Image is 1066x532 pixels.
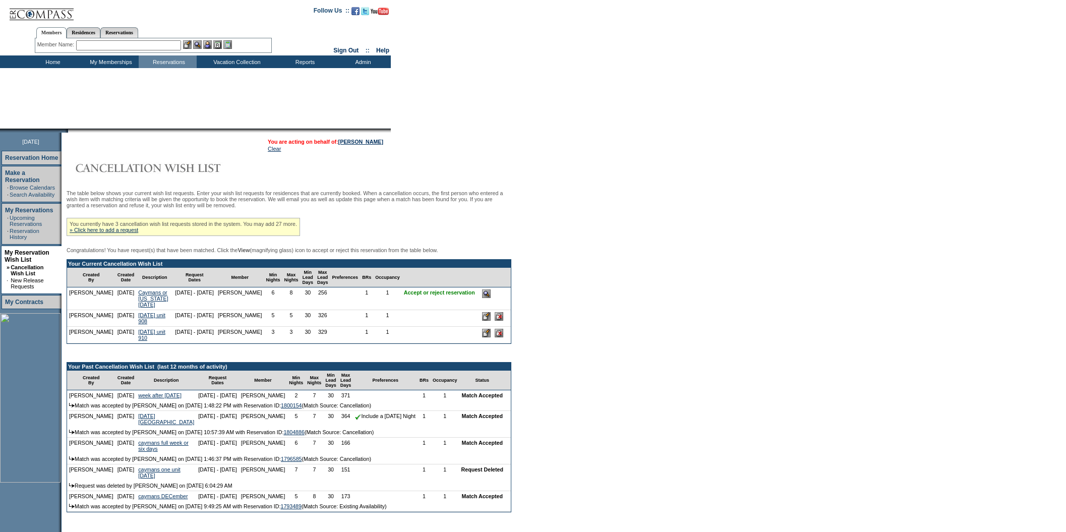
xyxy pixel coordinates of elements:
td: Created Date [115,371,137,390]
nobr: [DATE] - [DATE] [175,289,214,295]
a: New Release Requests [11,277,43,289]
td: Preferences [330,268,361,287]
a: Residences [67,27,100,38]
img: b_edit.gif [183,40,192,49]
b: » [7,264,10,270]
td: 1 [360,327,373,343]
nobr: Include a [DATE] Night [355,413,416,419]
img: Become our fan on Facebook [351,7,360,15]
td: 1 [431,464,459,481]
td: Max Lead Days [338,371,353,390]
img: arrow.gif [69,504,75,508]
td: 1 [431,438,459,454]
td: 6 [287,438,305,454]
td: 30 [301,287,316,310]
a: » Click here to add a request [70,227,138,233]
input: Edit this Request [482,312,491,321]
td: Preferences [353,371,418,390]
td: 30 [323,411,338,427]
td: [PERSON_NAME] [216,287,264,310]
td: 256 [315,287,330,310]
a: Members [36,27,67,38]
td: [PERSON_NAME] [67,411,115,427]
td: Occupancy [431,371,459,390]
span: [DATE] [22,139,39,145]
td: [PERSON_NAME] [67,390,115,400]
img: View [193,40,202,49]
td: 6 [264,287,282,310]
a: Follow us on Twitter [361,10,369,16]
div: Member Name: [37,40,76,49]
td: [PERSON_NAME] [239,491,287,501]
a: caymans full week or six days [138,440,189,452]
img: Cancellation Wish List [67,158,268,178]
td: [DATE] [115,411,137,427]
img: Reservations [213,40,222,49]
a: My Reservations [5,207,53,214]
td: Your Current Cancellation Wish List [67,260,511,268]
td: [DATE] [115,464,137,481]
img: promoShadowLeftCorner.gif [65,129,68,133]
a: 1804886 [283,429,305,435]
td: · [7,228,9,240]
div: The table below shows your current wish list requests. Enter your wish list requests for residenc... [67,190,511,524]
a: [DATE] unit 908 [138,312,165,324]
td: 7 [287,464,305,481]
a: Caymans or [US_STATE] [DATE] [138,289,168,308]
td: [PERSON_NAME] [239,438,287,454]
td: 1 [418,390,431,400]
td: Min Nights [287,371,305,390]
td: 7 [305,438,323,454]
td: Admin [333,55,391,68]
td: 1 [431,390,459,400]
td: 166 [338,438,353,454]
td: Max Lead Days [315,268,330,287]
td: BRs [418,371,431,390]
a: Clear [268,146,281,152]
td: [PERSON_NAME] [67,310,115,327]
a: Cancellation Wish List [11,264,43,276]
td: 2 [287,390,305,400]
a: Help [376,47,389,54]
img: arrow.gif [69,403,75,407]
nobr: [DATE] - [DATE] [175,329,214,335]
td: 1 [360,310,373,327]
td: 1 [360,287,373,310]
td: · [7,185,9,191]
td: 1 [418,464,431,481]
td: 5 [264,310,282,327]
td: 1 [418,491,431,501]
nobr: Match Accepted [462,392,503,398]
td: 8 [282,287,301,310]
a: [PERSON_NAME] [338,139,383,145]
td: Created By [67,268,115,287]
td: [DATE] [115,310,137,327]
a: 1800154 [281,402,302,408]
td: My Memberships [81,55,139,68]
td: Min Lead Days [323,371,338,390]
td: 7 [305,411,323,427]
nobr: Accept or reject reservation [404,289,475,295]
td: Your Past Cancellation Wish List (last 12 months of activity) [67,363,511,371]
a: Subscribe to our YouTube Channel [371,10,389,16]
td: 30 [301,327,316,343]
img: Subscribe to our YouTube Channel [371,8,389,15]
td: Request Dates [173,268,216,287]
input: Edit this Request [482,329,491,337]
td: 151 [338,464,353,481]
td: BRs [360,268,373,287]
a: 1793489 [280,503,302,509]
nobr: Request Deleted [461,466,504,472]
td: [PERSON_NAME] [239,390,287,400]
td: Max Nights [305,371,323,390]
td: 1 [431,491,459,501]
nobr: [DATE] - [DATE] [198,466,237,472]
td: Match was accepted by [PERSON_NAME] on [DATE] 1:48:22 PM with Reservation ID: (Match Source: Canc... [67,400,511,411]
td: · [7,215,9,227]
a: 1796585 [281,456,302,462]
td: [DATE] [115,327,137,343]
input: Delete this Request [495,312,503,321]
input: Delete this Request [495,329,503,337]
td: Description [136,268,173,287]
td: [PERSON_NAME] [67,287,115,310]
